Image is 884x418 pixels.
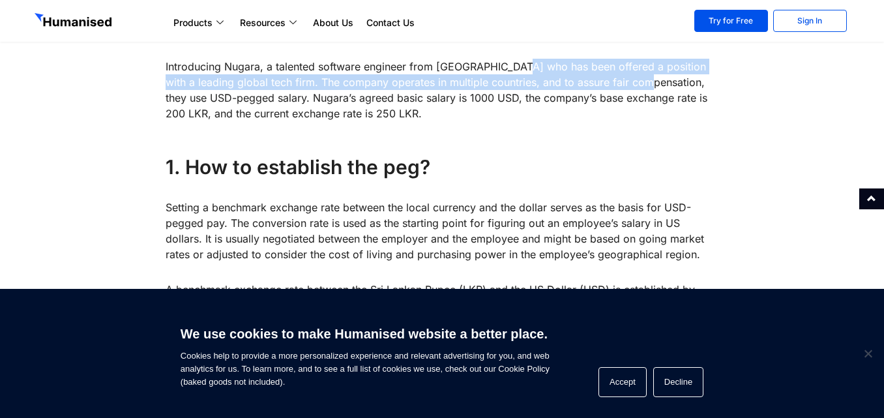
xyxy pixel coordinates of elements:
h4: 1. How to establish the peg? [166,154,719,180]
p: Setting a benchmark exchange rate between the local currency and the dollar serves as the basis f... [166,200,719,262]
a: Resources [233,15,306,31]
span: Decline [861,347,874,360]
a: Sign In [773,10,847,32]
h6: We use cookies to make Humanised website a better place. [181,325,550,343]
a: Try for Free [694,10,768,32]
a: Products [167,15,233,31]
p: Introducing Nugara, a talented software engineer from [GEOGRAPHIC_DATA] who has been offered a po... [166,59,719,121]
button: Accept [598,367,647,397]
img: GetHumanised Logo [35,13,114,30]
span: Cookies help to provide a more personalized experience and relevant advertising for you, and web ... [181,318,550,389]
p: A benchmark exchange rate between the Sri Lankan Rupee (LKR) and the US Dollar (USD) is establish... [166,282,719,329]
button: Decline [653,367,703,397]
a: Contact Us [360,15,421,31]
a: About Us [306,15,360,31]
